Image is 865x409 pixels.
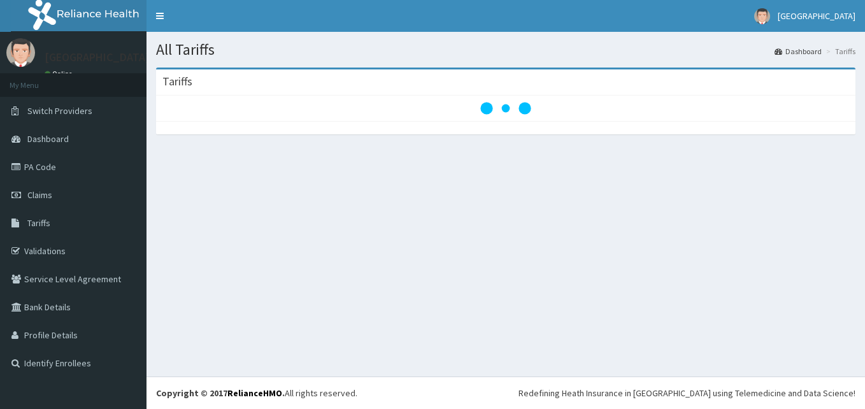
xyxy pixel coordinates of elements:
[156,387,285,399] strong: Copyright © 2017 .
[156,41,855,58] h1: All Tariffs
[775,46,822,57] a: Dashboard
[518,387,855,399] div: Redefining Heath Insurance in [GEOGRAPHIC_DATA] using Telemedicine and Data Science!
[45,69,75,78] a: Online
[27,105,92,117] span: Switch Providers
[480,83,531,134] svg: audio-loading
[162,76,192,87] h3: Tariffs
[27,217,50,229] span: Tariffs
[6,38,35,67] img: User Image
[227,387,282,399] a: RelianceHMO
[823,46,855,57] li: Tariffs
[754,8,770,24] img: User Image
[147,377,865,409] footer: All rights reserved.
[27,189,52,201] span: Claims
[45,52,150,63] p: [GEOGRAPHIC_DATA]
[27,133,69,145] span: Dashboard
[778,10,855,22] span: [GEOGRAPHIC_DATA]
